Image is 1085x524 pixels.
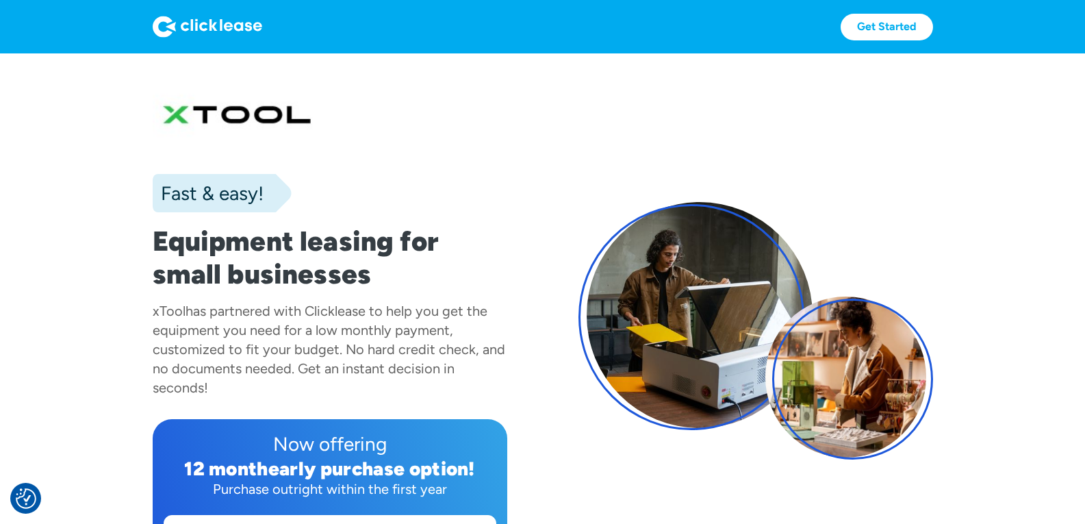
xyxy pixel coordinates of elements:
[184,457,268,480] div: 12 month
[268,457,475,480] div: early purchase option!
[153,303,505,396] div: has partnered with Clicklease to help you get the equipment you need for a low monthly payment, c...
[153,16,262,38] img: Logo
[153,303,186,319] div: xTool
[16,488,36,509] img: Revisit consent button
[153,179,264,207] div: Fast & easy!
[153,225,507,290] h1: Equipment leasing for small businesses
[164,479,496,499] div: Purchase outright within the first year
[164,430,496,458] div: Now offering
[16,488,36,509] button: Consent Preferences
[841,14,933,40] a: Get Started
